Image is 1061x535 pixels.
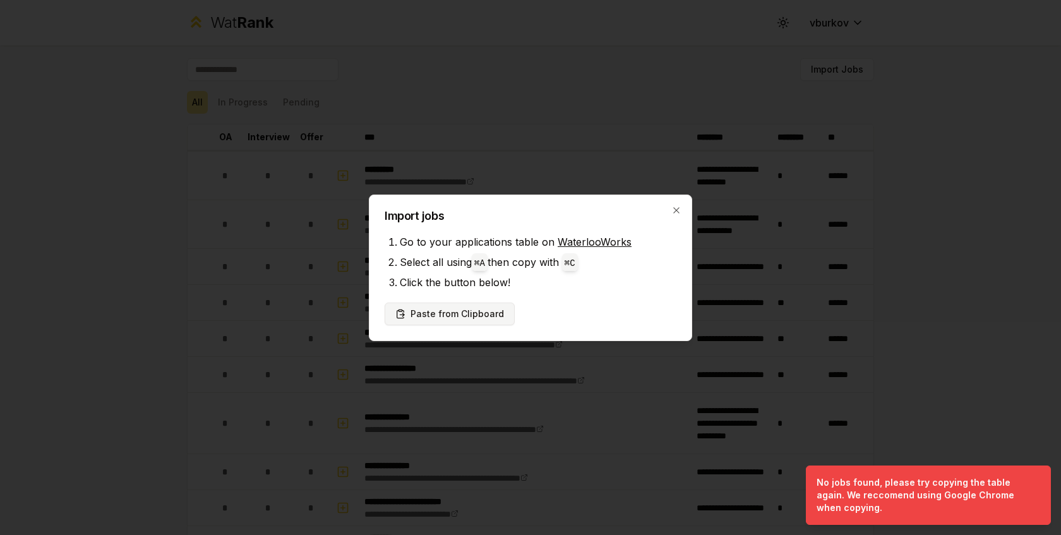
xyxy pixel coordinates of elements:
[558,236,632,248] a: WaterlooWorks
[400,252,676,272] li: Select all using then copy with
[400,272,676,292] li: Click the button below!
[565,258,575,268] code: ⌘ C
[817,476,1035,514] div: No jobs found, please try copying the table again. We reccomend using Google Chrome when copying.
[400,232,676,252] li: Go to your applications table on
[385,303,515,325] button: Paste from Clipboard
[385,210,676,222] h2: Import jobs
[474,258,485,268] code: ⌘ A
